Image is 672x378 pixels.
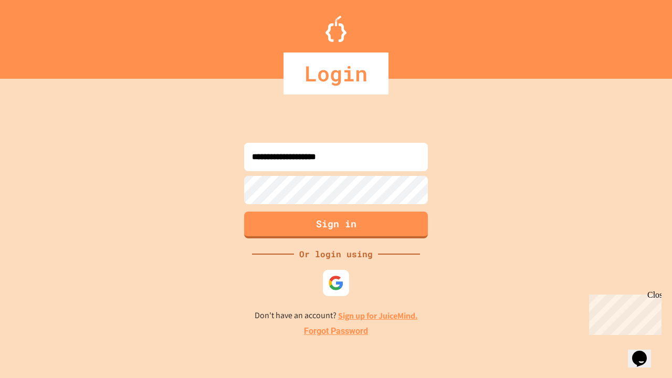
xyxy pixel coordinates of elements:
a: Forgot Password [304,325,368,338]
iframe: chat widget [628,336,661,367]
img: google-icon.svg [328,275,344,291]
button: Sign in [244,212,428,238]
div: Chat with us now!Close [4,4,72,67]
iframe: chat widget [585,290,661,335]
div: Or login using [294,248,378,260]
div: Login [283,52,388,94]
a: Sign up for JuiceMind. [338,310,418,321]
img: Logo.svg [325,16,346,42]
p: Don't have an account? [255,309,418,322]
